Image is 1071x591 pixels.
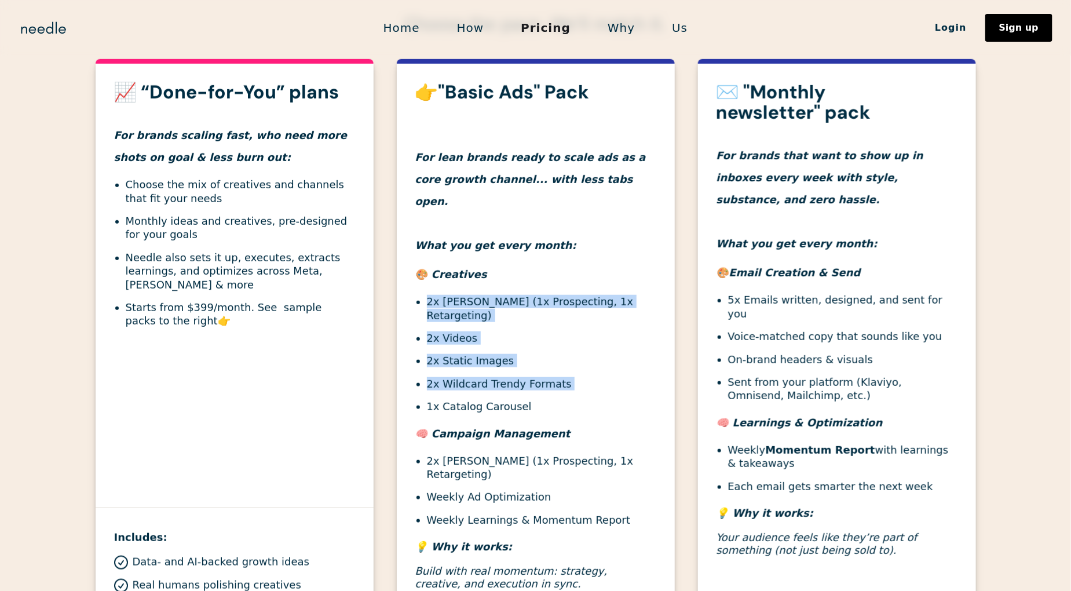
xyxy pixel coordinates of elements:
li: Voice-matched copy that sounds like you [728,330,957,343]
em: 🧠 Learnings & Optimization [717,417,883,429]
strong: 👉 [218,315,231,327]
li: 2x Static Images [427,354,656,367]
li: Weekly with learnings & takeaways [728,443,957,470]
li: Sent from your platform (Klaviyo, Omnisend, Mailchimp, etc.) [728,375,957,403]
li: Each email gets smarter the next week [728,480,957,493]
a: Login [916,18,985,38]
strong: 👉"Basic Ads" Pack [415,80,590,104]
em: For lean brands ready to scale ads as a core growth channel... with less tabs open. What you get ... [415,151,646,251]
li: 5x Emails written, designed, and sent for you [728,293,957,320]
li: 2x Videos [427,331,656,345]
div: Sign up [999,23,1039,32]
li: Choose the mix of creatives and channels that fit your needs [126,178,355,205]
em: For brands that want to show up in inboxes every week with style, substance, and zero hassle. Wha... [717,149,924,250]
p: Data- and AI-backed growth ideas [133,556,310,568]
a: Us [653,16,706,40]
h4: Includes: [114,527,355,549]
em: 🎨 Creatives [415,268,487,280]
em: 🧠 Campaign Management [415,428,571,440]
li: Weekly Learnings & Momentum Report [427,513,656,527]
h3: 📈 “Done-for-You” plans [114,82,355,103]
li: Monthly ideas and creatives, pre-designed for your goals [126,214,355,242]
li: Weekly Ad Optimization [427,490,656,504]
em: For brands scaling fast, who need more shots on goal & less burn out: [114,129,348,163]
li: 2x [PERSON_NAME] (1x Prospecting, 1x Retargeting) [427,295,656,322]
em: 🎨 [717,267,729,279]
em: Email Creation & Send [729,267,861,279]
li: 2x Wildcard Trendy Formats [427,377,656,391]
em: Build with real momentum: strategy, creative, and execution in sync. [415,565,608,590]
h3: ✉️ "Monthly newsletter" pack [717,82,957,123]
li: Needle also sets it up, executes, extracts learnings, and optimizes across Meta, [PERSON_NAME] & ... [126,251,355,291]
a: Why [589,16,653,40]
em: 💡 Why it works: [717,507,814,519]
li: 1x Catalog Carousel [427,400,656,413]
a: How [438,16,503,40]
li: On-brand headers & visuals [728,353,957,366]
li: Starts from $399/month. See sample packs to the right [126,301,355,328]
a: Home [365,16,438,40]
a: Pricing [502,16,589,40]
em: 💡 Why it works: [415,541,513,553]
li: 2x [PERSON_NAME] (1x Prospecting, 1x Retargeting) [427,454,656,481]
em: Your audience feels like they’re part of something (not just being sold to). [717,531,918,556]
a: Sign up [985,14,1052,42]
strong: Momentum Report [765,444,875,456]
